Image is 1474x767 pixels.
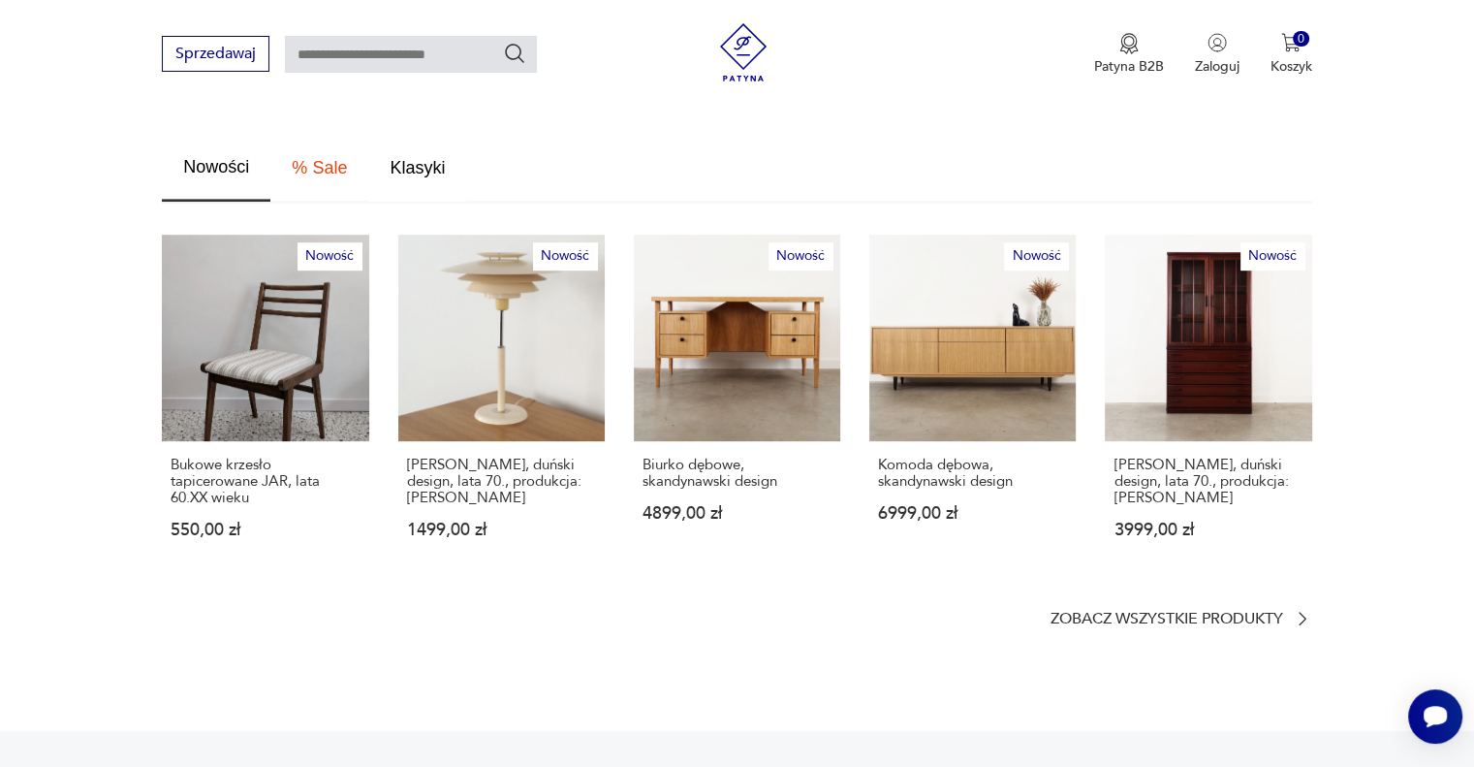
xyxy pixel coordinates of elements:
[162,48,269,62] a: Sprzedawaj
[1195,33,1239,76] button: Zaloguj
[643,457,831,490] p: Biurko dębowe, skandynawski design
[1293,31,1309,48] div: 0
[398,235,605,576] a: NowośćLampa biurkowa, duński design, lata 70., produkcja: Dania[PERSON_NAME], duński design, lata...
[878,505,1067,522] p: 6999,00 zł
[1270,57,1312,76] p: Koszyk
[162,235,368,576] a: NowośćBukowe krzesło tapicerowane JAR, lata 60.XX wiekuBukowe krzesło tapicerowane JAR, lata 60.X...
[171,457,360,506] p: Bukowe krzesło tapicerowane JAR, lata 60.XX wieku
[171,522,360,538] p: 550,00 zł
[1207,33,1227,52] img: Ikonka użytkownika
[1051,609,1312,628] a: Zobacz wszystkie produkty
[1094,33,1164,76] a: Ikona medaluPatyna B2B
[1094,33,1164,76] button: Patyna B2B
[643,505,831,522] p: 4899,00 zł
[869,235,1076,576] a: NowośćKomoda dębowa, skandynawski designKomoda dębowa, skandynawski design6999,00 zł
[1408,689,1462,744] iframe: Smartsupp widget button
[1270,33,1312,76] button: 0Koszyk
[1113,522,1302,538] p: 3999,00 zł
[878,457,1067,490] p: Komoda dębowa, skandynawski design
[714,23,772,81] img: Patyna - sklep z meblami i dekoracjami vintage
[1094,57,1164,76] p: Patyna B2B
[1113,457,1302,506] p: [PERSON_NAME], duński design, lata 70., produkcja: [PERSON_NAME]
[1105,235,1311,576] a: NowośćWitryna mahoniowa, duński design, lata 70., produkcja: Dania[PERSON_NAME], duński design, l...
[162,36,269,72] button: Sprzedawaj
[292,159,347,176] span: % Sale
[1281,33,1301,52] img: Ikona koszyka
[1051,613,1283,625] p: Zobacz wszystkie produkty
[503,42,526,65] button: Szukaj
[1119,33,1139,54] img: Ikona medalu
[407,522,596,538] p: 1499,00 zł
[634,235,840,576] a: NowośćBiurko dębowe, skandynawski designBiurko dębowe, skandynawski design4899,00 zł
[407,457,596,506] p: [PERSON_NAME], duński design, lata 70., produkcja: [PERSON_NAME]
[1195,57,1239,76] p: Zaloguj
[183,158,249,176] span: Nowości
[390,159,445,176] span: Klasyki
